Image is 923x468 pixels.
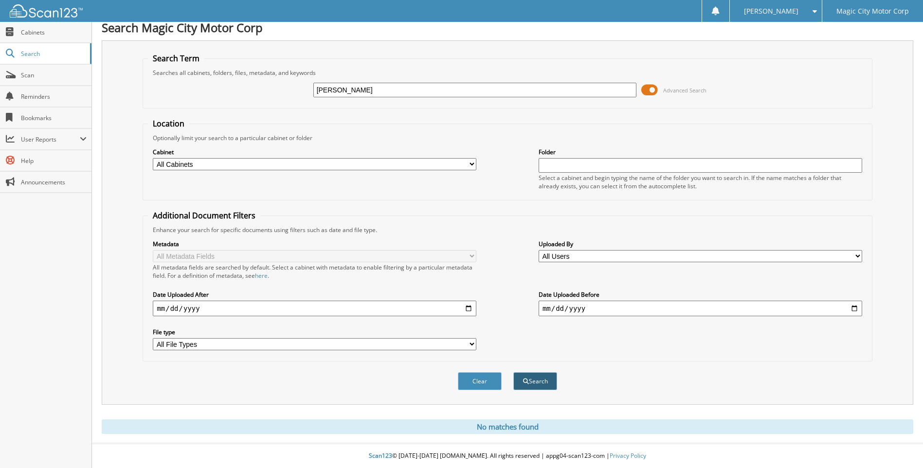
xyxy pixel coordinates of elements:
label: Metadata [153,240,476,248]
button: Search [513,372,557,390]
span: Scan [21,71,87,79]
h1: Search Magic City Motor Corp [102,19,913,36]
a: Privacy Policy [610,451,646,460]
button: Clear [458,372,502,390]
div: All metadata fields are searched by default. Select a cabinet with metadata to enable filtering b... [153,263,476,280]
input: end [539,301,862,316]
span: Magic City Motor Corp [836,8,909,14]
label: Cabinet [153,148,476,156]
div: Enhance your search for specific documents using filters such as date and file type. [148,226,867,234]
label: File type [153,328,476,336]
span: Reminders [21,92,87,101]
span: Cabinets [21,28,87,36]
span: Scan123 [369,451,392,460]
legend: Search Term [148,53,204,64]
label: Date Uploaded Before [539,290,862,299]
div: Optionally limit your search to a particular cabinet or folder [148,134,867,142]
div: Searches all cabinets, folders, files, metadata, and keywords [148,69,867,77]
span: Search [21,50,85,58]
span: User Reports [21,135,80,144]
div: No matches found [102,419,913,434]
div: © [DATE]-[DATE] [DOMAIN_NAME]. All rights reserved | appg04-scan123-com | [92,444,923,468]
span: Bookmarks [21,114,87,122]
a: here [255,271,268,280]
legend: Additional Document Filters [148,210,260,221]
label: Uploaded By [539,240,862,248]
input: start [153,301,476,316]
span: [PERSON_NAME] [744,8,798,14]
iframe: Chat Widget [874,421,923,468]
span: Announcements [21,178,87,186]
label: Folder [539,148,862,156]
label: Date Uploaded After [153,290,476,299]
span: Advanced Search [663,87,706,94]
img: scan123-logo-white.svg [10,4,83,18]
span: Help [21,157,87,165]
legend: Location [148,118,189,129]
div: Select a cabinet and begin typing the name of the folder you want to search in. If the name match... [539,174,862,190]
